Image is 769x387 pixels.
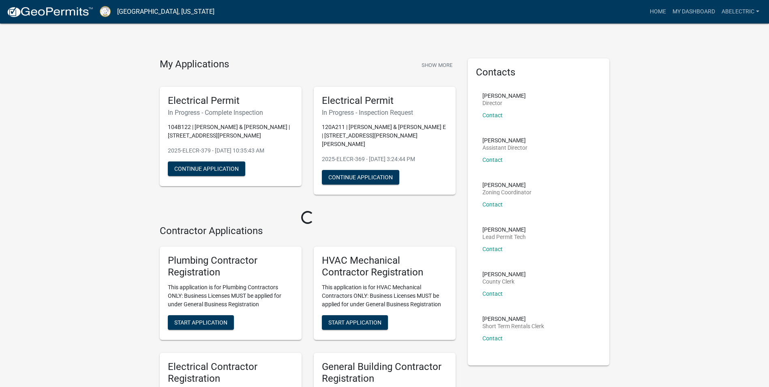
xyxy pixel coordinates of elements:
[482,145,527,150] p: Assistant Director
[482,112,503,118] a: Contact
[100,6,111,17] img: Putnam County, Georgia
[669,4,718,19] a: My Dashboard
[328,319,381,325] span: Start Application
[322,95,448,107] h5: Electrical Permit
[482,279,526,284] p: County Clerk
[168,123,293,140] p: 104B122 | [PERSON_NAME] & [PERSON_NAME] | [STREET_ADDRESS][PERSON_NAME]
[482,201,503,208] a: Contact
[482,138,527,143] p: [PERSON_NAME]
[322,170,399,185] button: Continue Application
[322,361,448,385] h5: General Building Contractor Registration
[482,157,503,163] a: Contact
[482,323,544,329] p: Short Term Rentals Clerk
[168,146,293,155] p: 2025-ELECR-379 - [DATE] 10:35:43 AM
[482,271,526,277] p: [PERSON_NAME]
[160,225,456,237] h4: Contractor Applications
[168,161,245,176] button: Continue Application
[322,315,388,330] button: Start Application
[482,189,531,195] p: Zoning Coordinator
[168,361,293,385] h5: Electrical Contractor Registration
[168,109,293,116] h6: In Progress - Complete Inspection
[168,315,234,330] button: Start Application
[322,109,448,116] h6: In Progress - Inspection Request
[482,246,503,252] a: Contact
[482,182,531,188] p: [PERSON_NAME]
[168,95,293,107] h5: Electrical Permit
[174,319,227,325] span: Start Application
[482,93,526,99] p: [PERSON_NAME]
[322,155,448,163] p: 2025-ELECR-369 - [DATE] 3:24:44 PM
[482,316,544,322] p: [PERSON_NAME]
[476,67,602,78] h5: Contacts
[718,4,763,19] a: Abelectric
[482,227,526,232] p: [PERSON_NAME]
[482,100,526,106] p: Director
[322,123,448,148] p: 120A211 | [PERSON_NAME] & [PERSON_NAME] E | [STREET_ADDRESS][PERSON_NAME][PERSON_NAME]
[482,335,503,342] a: Contact
[322,255,448,278] h5: HVAC Mechanical Contractor Registration
[647,4,669,19] a: Home
[160,58,229,71] h4: My Applications
[168,283,293,309] p: This application is for Plumbing Contractors ONLY: Business Licenses MUST be applied for under Ge...
[168,255,293,278] h5: Plumbing Contractor Registration
[418,58,456,72] button: Show More
[482,234,526,240] p: Lead Permit Tech
[482,290,503,297] a: Contact
[322,283,448,309] p: This application is for HVAC Mechanical Contractors ONLY: Business Licenses MUST be applied for u...
[117,5,214,19] a: [GEOGRAPHIC_DATA], [US_STATE]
